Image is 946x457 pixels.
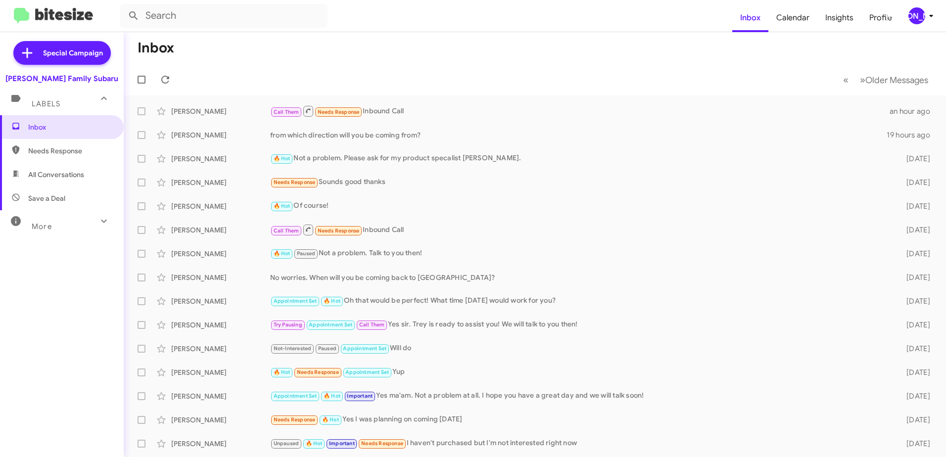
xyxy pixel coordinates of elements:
[274,228,299,234] span: Call Them
[270,224,891,236] div: Inbound Call
[345,369,389,375] span: Appointment Set
[270,273,891,282] div: No worries. When will you be coming back to [GEOGRAPHIC_DATA]?
[891,225,938,235] div: [DATE]
[347,393,373,399] span: Important
[908,7,925,24] div: [PERSON_NAME]
[171,344,270,354] div: [PERSON_NAME]
[270,438,891,449] div: I haven't purchased but I'm not interested right now
[13,41,111,65] a: Special Campaign
[171,106,270,116] div: [PERSON_NAME]
[891,391,938,401] div: [DATE]
[768,3,817,32] a: Calendar
[171,201,270,211] div: [PERSON_NAME]
[324,298,340,304] span: 🔥 Hot
[171,320,270,330] div: [PERSON_NAME]
[171,178,270,187] div: [PERSON_NAME]
[891,344,938,354] div: [DATE]
[306,440,323,447] span: 🔥 Hot
[274,179,316,185] span: Needs Response
[138,40,174,56] h1: Inbox
[270,153,891,164] div: Not a problem. Please ask for my product specalist [PERSON_NAME].
[171,249,270,259] div: [PERSON_NAME]
[887,130,938,140] div: 19 hours ago
[270,295,891,307] div: Oh that would be perfect! What time [DATE] would work for you?
[32,222,52,231] span: More
[32,99,60,108] span: Labels
[120,4,328,28] input: Search
[171,367,270,377] div: [PERSON_NAME]
[43,48,103,58] span: Special Campaign
[274,321,302,328] span: Try Pausing
[837,70,854,90] button: Previous
[891,367,938,377] div: [DATE]
[171,296,270,306] div: [PERSON_NAME]
[28,170,84,180] span: All Conversations
[171,225,270,235] div: [PERSON_NAME]
[891,415,938,425] div: [DATE]
[5,74,118,84] div: [PERSON_NAME] Family Subaru
[274,345,312,352] span: Not-Interested
[171,154,270,164] div: [PERSON_NAME]
[274,393,317,399] span: Appointment Set
[891,320,938,330] div: [DATE]
[274,440,299,447] span: Unpaused
[900,7,935,24] button: [PERSON_NAME]
[274,298,317,304] span: Appointment Set
[28,122,112,132] span: Inbox
[28,193,65,203] span: Save a Deal
[171,415,270,425] div: [PERSON_NAME]
[270,200,891,212] div: Of course!
[891,201,938,211] div: [DATE]
[270,414,891,425] div: Yes I was planning on coming [DATE]
[854,70,934,90] button: Next
[843,74,849,86] span: «
[860,74,865,86] span: »
[274,109,299,115] span: Call Them
[270,177,891,188] div: Sounds good thanks
[171,130,270,140] div: [PERSON_NAME]
[343,345,386,352] span: Appointment Set
[329,440,355,447] span: Important
[274,369,290,375] span: 🔥 Hot
[732,3,768,32] a: Inbox
[324,393,340,399] span: 🔥 Hot
[274,203,290,209] span: 🔥 Hot
[322,416,339,423] span: 🔥 Hot
[270,390,891,402] div: Yes ma'am. Not a problem at all. I hope you have a great day and we will talk soon!
[359,321,385,328] span: Call Them
[309,321,352,328] span: Appointment Set
[270,130,887,140] div: from which direction will you be coming from?
[865,75,928,86] span: Older Messages
[270,105,890,117] div: Inbound Call
[171,391,270,401] div: [PERSON_NAME]
[891,249,938,259] div: [DATE]
[270,343,891,354] div: Will do
[891,154,938,164] div: [DATE]
[270,319,891,330] div: Yes sir. Trey is ready to assist you! We will talk to you then!
[861,3,900,32] a: Profile
[817,3,861,32] a: Insights
[171,273,270,282] div: [PERSON_NAME]
[318,228,360,234] span: Needs Response
[318,109,360,115] span: Needs Response
[270,248,891,259] div: Not a problem. Talk to you then!
[838,70,934,90] nav: Page navigation example
[361,440,403,447] span: Needs Response
[270,366,891,378] div: Yup
[890,106,938,116] div: an hour ago
[891,178,938,187] div: [DATE]
[274,416,316,423] span: Needs Response
[274,155,290,162] span: 🔥 Hot
[318,345,336,352] span: Paused
[297,369,339,375] span: Needs Response
[297,250,315,257] span: Paused
[28,146,112,156] span: Needs Response
[171,439,270,449] div: [PERSON_NAME]
[274,250,290,257] span: 🔥 Hot
[891,296,938,306] div: [DATE]
[891,273,938,282] div: [DATE]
